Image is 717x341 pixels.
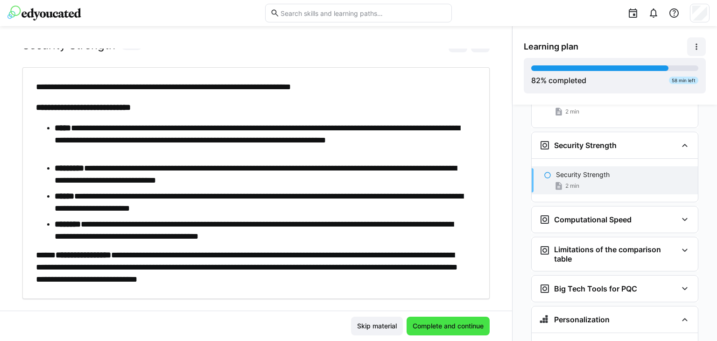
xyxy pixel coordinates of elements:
[351,317,403,335] button: Skip material
[565,108,579,115] span: 2 min
[407,317,490,335] button: Complete and continue
[554,215,632,224] h3: Computational Speed
[531,75,586,86] div: % completed
[524,42,578,52] span: Learning plan
[356,321,398,331] span: Skip material
[554,141,617,150] h3: Security Strength
[565,182,579,190] span: 2 min
[531,76,541,85] span: 82
[556,170,610,179] p: Security Strength
[554,245,677,263] h3: Limitations of the comparison table
[669,77,698,84] div: 58 min left
[554,284,637,293] h3: Big Tech Tools for PQC
[280,9,447,17] input: Search skills and learning paths…
[554,315,610,324] h3: Personalization
[411,321,485,331] span: Complete and continue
